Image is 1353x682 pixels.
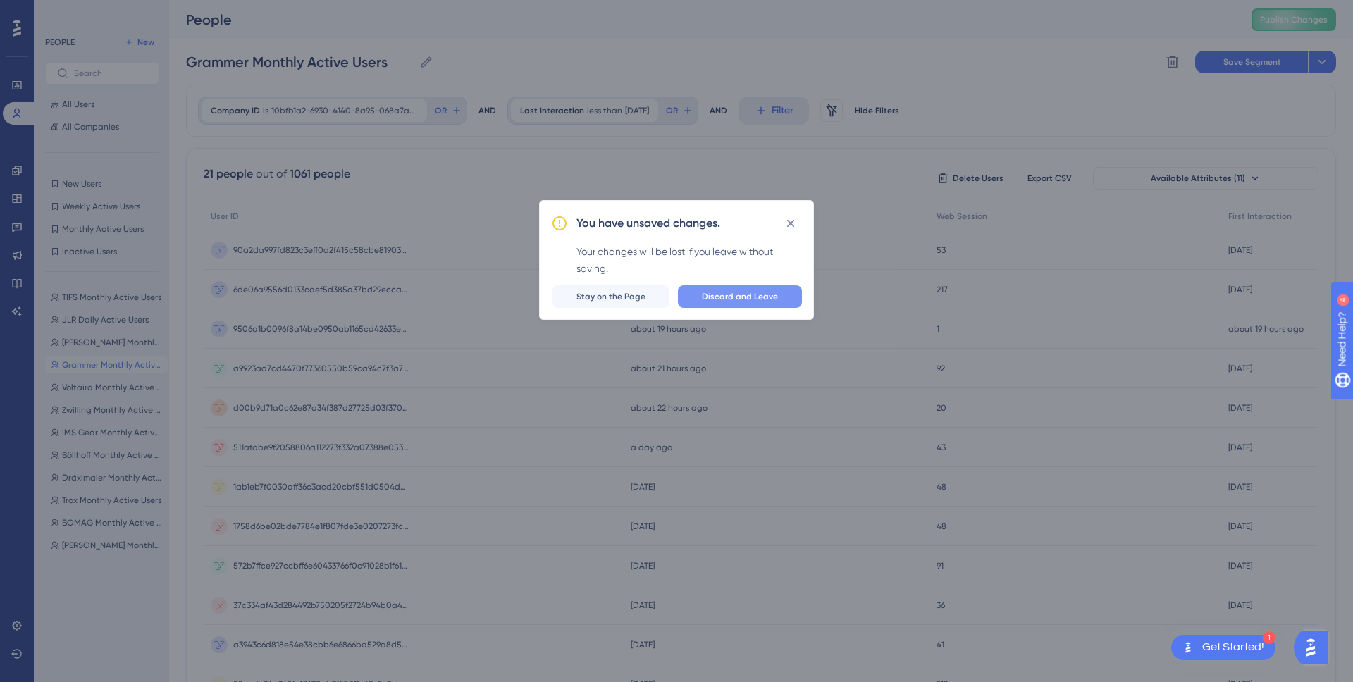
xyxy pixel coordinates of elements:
span: Discard and Leave [702,291,778,302]
div: Get Started! [1202,640,1264,655]
div: 4 [98,7,102,18]
div: Your changes will be lost if you leave without saving. [576,243,802,277]
iframe: UserGuiding AI Assistant Launcher [1294,626,1336,669]
span: Stay on the Page [576,291,645,302]
div: Open Get Started! checklist, remaining modules: 1 [1171,635,1275,660]
div: 1 [1263,631,1275,644]
img: launcher-image-alternative-text [1180,639,1197,656]
h2: You have unsaved changes. [576,215,720,232]
span: Need Help? [33,4,88,20]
